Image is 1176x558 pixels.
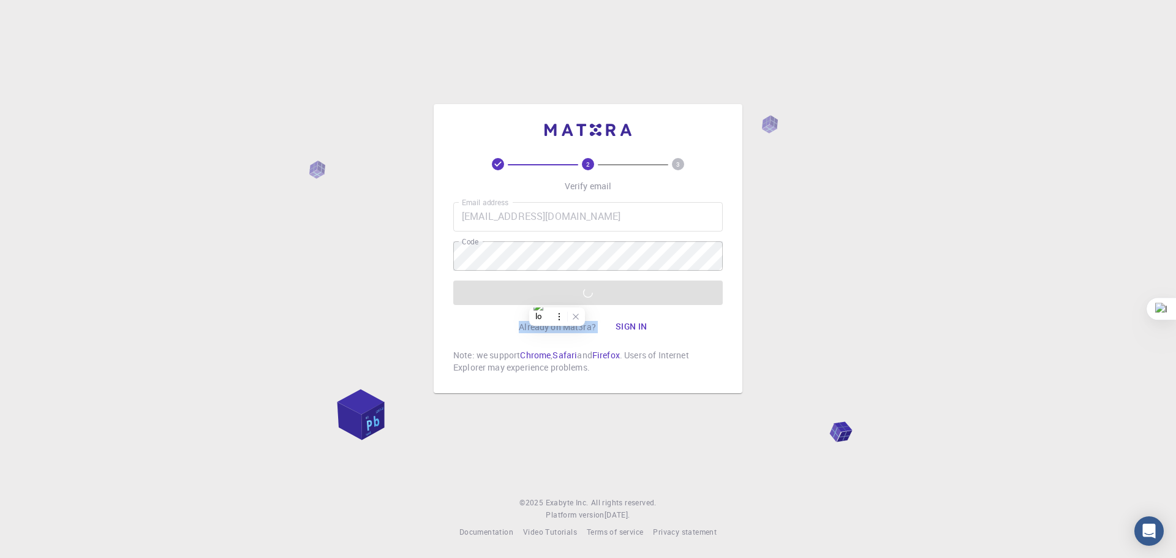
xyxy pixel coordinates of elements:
[523,527,577,537] span: Video Tutorials
[676,160,680,168] text: 3
[591,497,657,509] span: All rights reserved.
[520,349,551,361] a: Chrome
[592,349,620,361] a: Firefox
[519,497,545,509] span: © 2025
[587,526,643,538] a: Terms of service
[1134,516,1164,546] div: Open Intercom Messenger
[546,509,604,521] span: Platform version
[519,321,596,333] p: Already on Mat3ra?
[653,526,717,538] a: Privacy statement
[552,349,577,361] a: Safari
[605,510,630,519] span: [DATE] .
[462,236,478,247] label: Code
[546,497,589,507] span: Exabyte Inc.
[565,180,612,192] p: Verify email
[605,509,630,521] a: [DATE].
[587,527,643,537] span: Terms of service
[653,527,717,537] span: Privacy statement
[546,497,589,509] a: Exabyte Inc.
[606,315,657,339] button: Sign in
[459,526,513,538] a: Documentation
[462,197,508,208] label: Email address
[523,526,577,538] a: Video Tutorials
[586,160,590,168] text: 2
[459,527,513,537] span: Documentation
[453,349,723,374] p: Note: we support , and . Users of Internet Explorer may experience problems.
